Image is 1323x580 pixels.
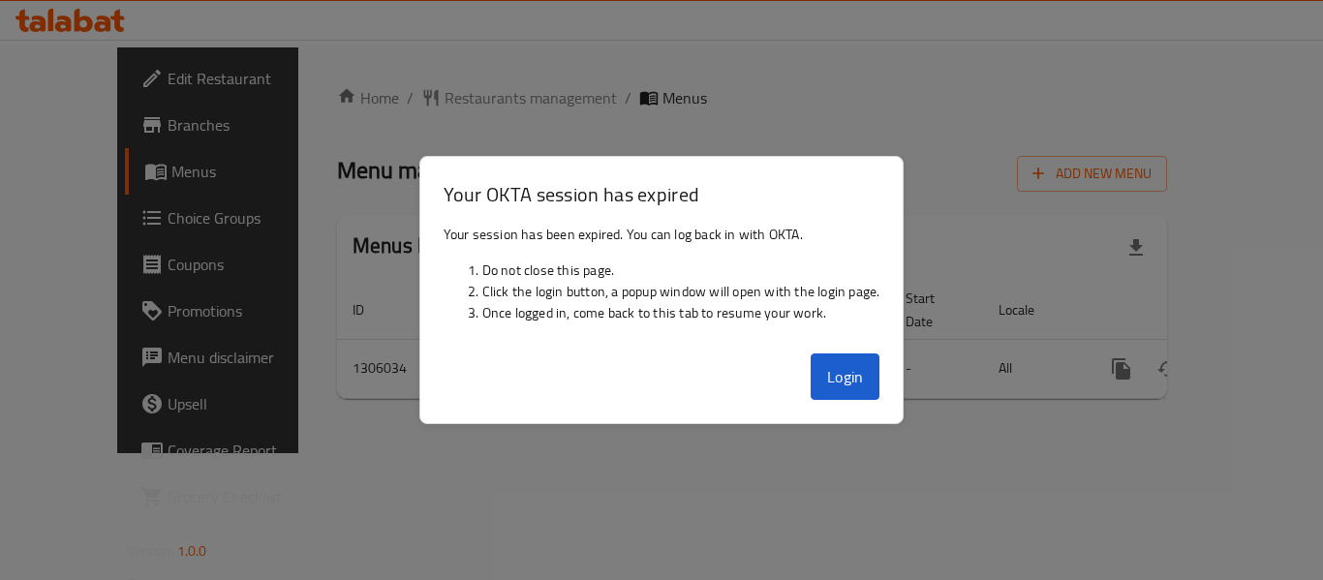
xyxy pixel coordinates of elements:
li: Click the login button, a popup window will open with the login page. [482,281,880,302]
button: Login [811,353,880,400]
li: Do not close this page. [482,259,880,281]
h3: Your OKTA session has expired [444,180,880,208]
div: Your session has been expired. You can log back in with OKTA. [420,216,904,346]
li: Once logged in, come back to this tab to resume your work. [482,302,880,323]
